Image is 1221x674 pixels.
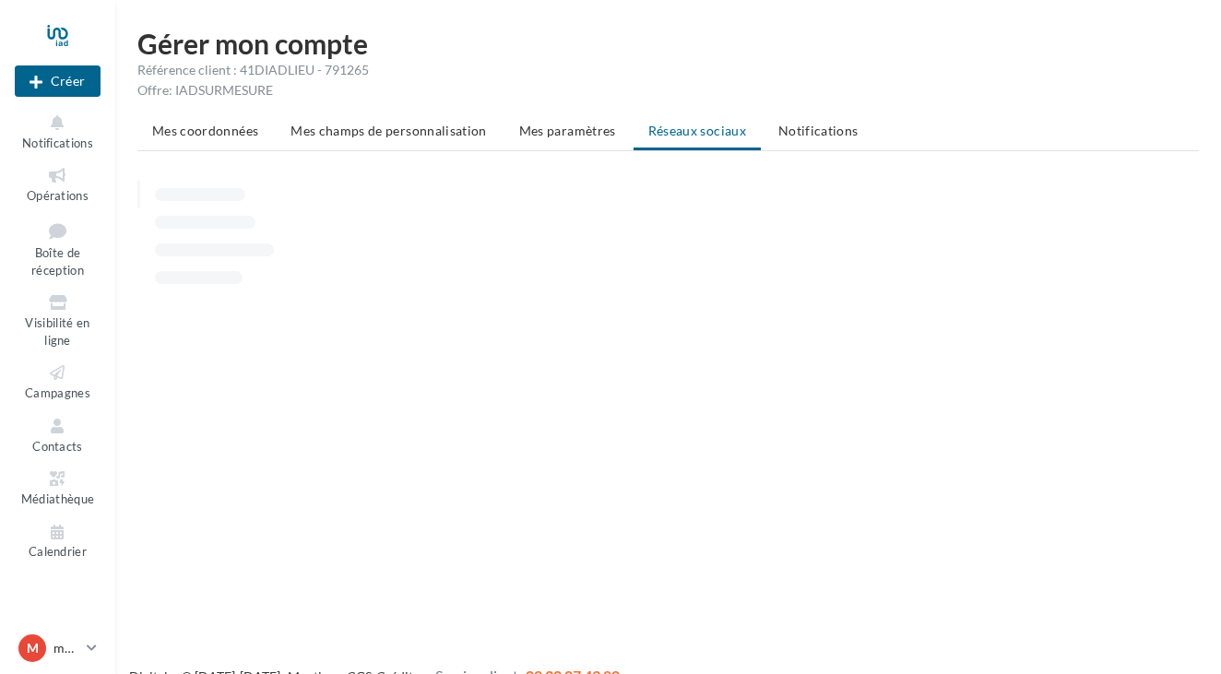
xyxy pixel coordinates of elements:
[31,245,84,278] span: Boîte de réception
[137,81,1199,100] div: Offre: IADSURMESURE
[25,385,90,400] span: Campagnes
[29,545,87,560] span: Calendrier
[15,631,101,666] a: m marionfaure_iad
[21,491,95,506] span: Médiathèque
[15,289,101,351] a: Visibilité en ligne
[22,136,93,150] span: Notifications
[15,359,101,404] a: Campagnes
[27,639,39,657] span: m
[32,439,83,454] span: Contacts
[15,518,101,563] a: Calendrier
[15,465,101,510] a: Médiathèque
[137,61,1199,79] div: Référence client : 41DIADLIEU - 791265
[15,65,101,97] div: Nouvelle campagne
[15,412,101,457] a: Contacts
[15,109,101,154] button: Notifications
[25,315,89,348] span: Visibilité en ligne
[53,639,79,657] p: marionfaure_iad
[778,123,859,138] span: Notifications
[15,215,101,282] a: Boîte de réception
[152,123,258,138] span: Mes coordonnées
[15,161,101,207] a: Opérations
[27,188,89,203] span: Opérations
[519,123,616,138] span: Mes paramètres
[137,30,1199,57] h1: Gérer mon compte
[290,123,487,138] span: Mes champs de personnalisation
[15,65,101,97] button: Créer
